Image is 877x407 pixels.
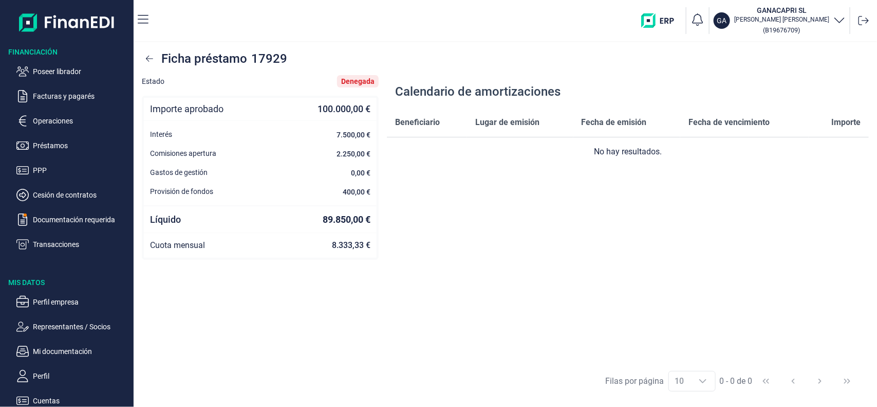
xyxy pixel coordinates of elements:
[251,50,287,67] span: 17929
[831,116,861,129] span: Importe
[337,149,370,159] span: 2.250,00 €
[16,345,129,358] button: Mi documentación
[33,214,129,226] p: Documentación requerida
[332,240,370,251] span: 8.333,33 €
[33,139,129,152] p: Préstamos
[16,395,129,407] button: Cuentas
[150,213,181,226] span: Líquido
[150,167,208,178] span: Gastos de gestión
[720,377,753,385] span: 0 - 0 de 0
[714,5,846,36] button: GAGANACAPRI SL[PERSON_NAME] [PERSON_NAME](B19676709)
[734,15,829,24] p: [PERSON_NAME] [PERSON_NAME]
[16,189,129,201] button: Cesión de contratos
[351,168,370,178] span: 0,00 €
[150,104,223,114] span: Importe aprobado
[33,65,129,78] p: Poseer librador
[734,5,829,15] h3: GANACAPRI SL
[717,15,727,26] p: GA
[641,13,682,28] img: erp
[835,369,860,394] button: Last Page
[33,370,129,382] p: Perfil
[808,369,832,394] button: Next Page
[323,215,370,225] span: 89.850,00 €
[33,345,129,358] p: Mi documentación
[16,164,129,176] button: PPP
[150,148,216,159] span: Comisiones apertura
[33,296,129,308] p: Perfil empresa
[33,90,129,102] p: Facturas y pagarés
[142,76,164,87] span: Estado
[16,296,129,308] button: Perfil empresa
[16,65,129,78] button: Poseer librador
[395,146,861,158] div: No hay resultados.
[688,116,770,129] span: Fecha de vencimiento
[150,239,205,252] span: Cuota mensual
[16,214,129,226] button: Documentación requerida
[16,238,129,251] button: Transacciones
[33,115,129,127] p: Operaciones
[395,116,440,129] span: Beneficiario
[763,26,800,34] small: Copiar cif
[16,321,129,333] button: Representantes / Socios
[343,187,370,197] span: 400,00 €
[33,238,129,251] p: Transacciones
[16,115,129,127] button: Operaciones
[16,139,129,152] button: Préstamos
[754,369,778,394] button: First Page
[606,375,664,387] div: Filas por página
[341,77,375,85] div: Denegada
[33,189,129,201] p: Cesión de contratos
[16,370,129,382] button: Perfil
[582,116,647,129] span: Fecha de emisión
[395,83,561,100] div: Calendario de amortizaciones
[318,104,370,114] span: 100.000,00 €
[150,129,172,140] span: Interés
[161,50,247,67] span: Ficha préstamo
[691,371,715,391] div: Choose
[33,321,129,333] p: Representantes / Socios
[16,90,129,102] button: Facturas y pagarés
[33,395,129,407] p: Cuentas
[150,186,213,197] span: Provisión de fondos
[475,116,539,129] span: Lugar de emisión
[781,369,806,394] button: Previous Page
[33,164,129,176] p: PPP
[19,8,115,37] img: Logo de aplicación
[337,130,370,140] span: 7.500,00 €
